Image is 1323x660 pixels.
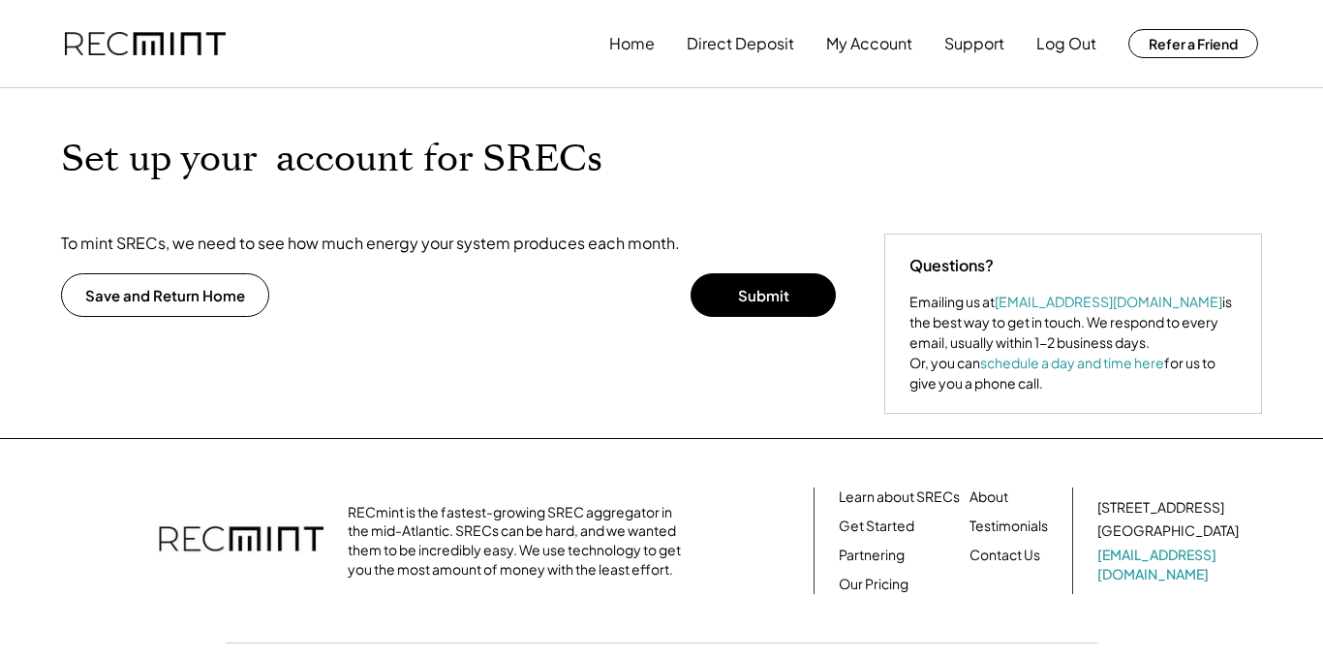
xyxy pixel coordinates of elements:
[944,24,1004,63] button: Support
[839,487,960,507] a: Learn about SRECs
[909,292,1237,393] div: Emailing us at is the best way to get in touch. We respond to every email, usually within 1-2 bus...
[1097,546,1243,583] a: [EMAIL_ADDRESS][DOMAIN_NAME]
[1036,24,1096,63] button: Log Out
[969,487,1008,507] a: About
[609,24,655,63] button: Home
[969,517,1048,536] a: Testimonials
[980,354,1164,371] a: schedule a day and time here
[348,503,692,579] div: RECmint is the fastest-growing SREC aggregator in the mid-Atlantic. SRECs can be hard, and we wan...
[159,507,323,575] img: recmint-logotype%403x.png
[691,273,836,317] button: Submit
[839,517,914,536] a: Get Started
[61,273,269,317] button: Save and Return Home
[1128,29,1258,58] button: Refer a Friend
[1097,498,1224,518] div: [STREET_ADDRESS]
[826,24,912,63] button: My Account
[61,137,855,182] h1: Set up your account for SRECs
[909,254,994,277] div: Questions?
[969,546,1040,565] a: Contact Us
[1097,521,1239,541] div: [GEOGRAPHIC_DATA]
[839,546,905,565] a: Partnering
[61,234,680,254] div: To mint SRECs, we need to see how much energy your system produces each month.
[839,575,908,594] a: Our Pricing
[995,293,1222,310] a: [EMAIL_ADDRESS][DOMAIN_NAME]
[687,24,794,63] button: Direct Deposit
[65,32,226,56] img: recmint-logotype%403x.png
